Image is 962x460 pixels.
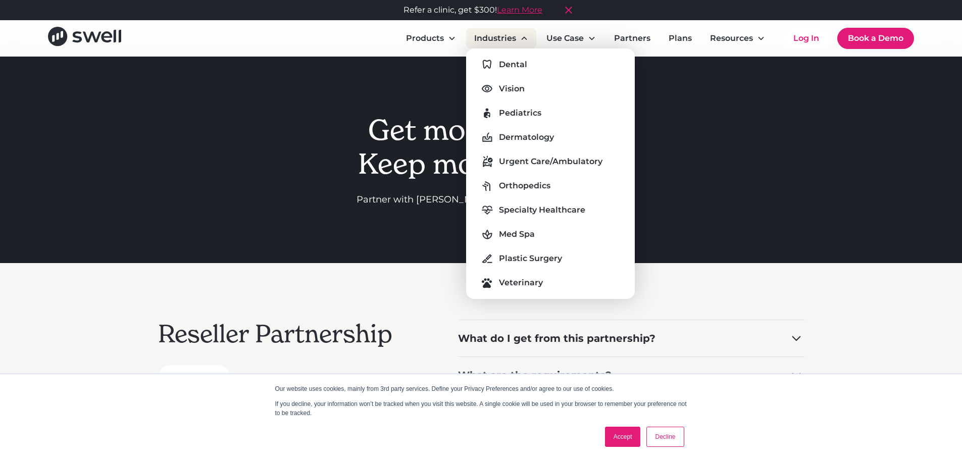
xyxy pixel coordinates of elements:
[661,28,700,48] a: Plans
[499,228,535,240] div: Med Spa
[499,107,541,119] div: Pediatrics
[497,4,542,16] a: Learn More
[458,331,655,345] div: What do I get from this partnership?
[474,178,627,194] a: Orthopedics
[499,156,602,168] div: Urgent Care/Ambulatory
[837,28,914,49] a: Book a Demo
[538,28,604,48] div: Use Case
[458,368,612,382] div: What are the requirements?
[275,399,687,418] p: If you decline, your information won’t be tracked when you visit this website. A single cookie wi...
[406,32,444,44] div: Products
[499,252,562,265] div: Plastic Surgery
[474,57,627,73] a: Dental
[499,204,585,216] div: Specialty Healthcare
[474,105,627,121] a: Pediatrics
[398,28,464,48] div: Products
[275,384,687,393] p: Our website uses cookies, mainly from 3rd party services. Define your Privacy Preferences and/or ...
[499,131,554,143] div: Dermatology
[158,320,418,349] h2: Reseller Partnership
[474,81,627,97] a: Vision
[357,113,606,181] h1: Get more clients. Keep more clients.
[474,226,627,242] a: Med Spa
[357,193,606,207] p: Partner with [PERSON_NAME]'s best-in-class solutions
[606,28,659,48] a: Partners
[474,275,627,291] a: Veterinary
[499,277,543,289] div: Veterinary
[646,427,684,447] a: Decline
[158,365,230,389] a: Get Started
[783,28,829,48] a: Log In
[474,250,627,267] a: Plastic Surgery
[466,28,536,48] div: Industries
[605,427,641,447] a: Accept
[702,28,773,48] div: Resources
[48,27,121,49] a: home
[474,129,627,145] a: Dermatology
[466,48,635,299] nav: Industries
[403,4,542,16] div: Refer a clinic, get $300!
[499,59,527,71] div: Dental
[499,180,550,192] div: Orthopedics
[474,202,627,218] a: Specialty Healthcare
[499,83,525,95] div: Vision
[474,154,627,170] a: Urgent Care/Ambulatory
[474,32,516,44] div: Industries
[710,32,753,44] div: Resources
[546,32,584,44] div: Use Case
